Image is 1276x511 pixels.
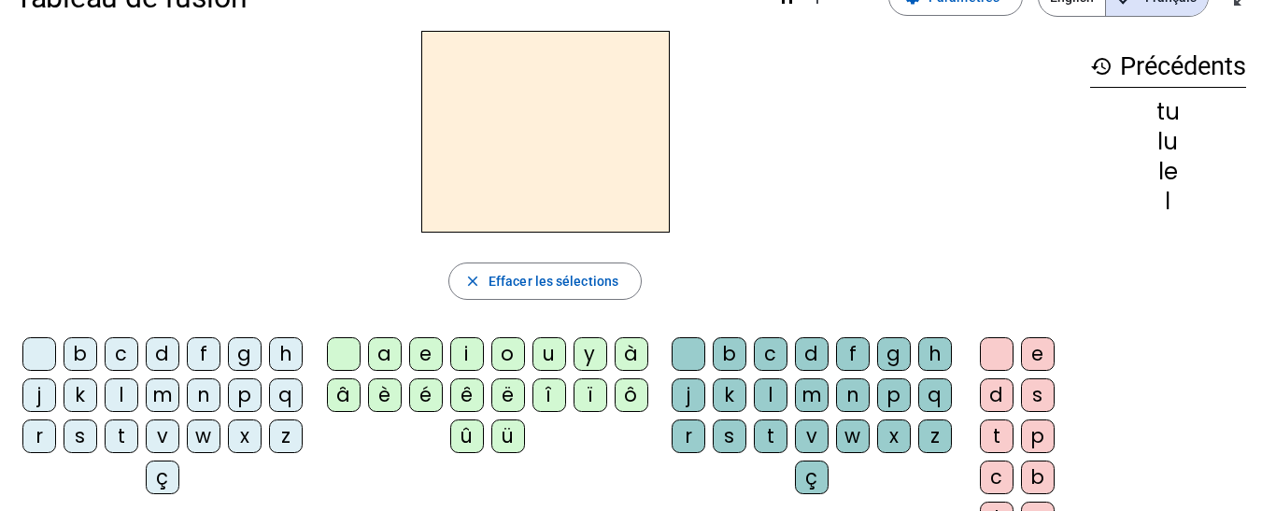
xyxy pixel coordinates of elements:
mat-icon: history [1090,55,1113,78]
div: o [491,337,525,371]
div: c [105,337,138,371]
div: è [368,378,402,412]
mat-icon: close [464,273,481,290]
div: s [1021,378,1055,412]
span: Effacer les sélections [489,270,618,292]
div: x [228,419,262,453]
div: w [187,419,220,453]
div: m [146,378,179,412]
div: d [146,337,179,371]
div: t [105,419,138,453]
div: k [713,378,746,412]
div: à [615,337,648,371]
div: e [1021,337,1055,371]
div: t [754,419,787,453]
div: r [22,419,56,453]
div: ç [795,461,829,494]
div: i [450,337,484,371]
div: n [836,378,870,412]
div: ê [450,378,484,412]
div: f [836,337,870,371]
div: m [795,378,829,412]
div: e [409,337,443,371]
button: Effacer les sélections [448,263,642,300]
div: tu [1090,101,1246,123]
div: v [795,419,829,453]
div: l [1090,191,1246,213]
div: b [64,337,97,371]
div: t [980,419,1014,453]
div: b [1021,461,1055,494]
div: l [754,378,787,412]
div: x [877,419,911,453]
div: j [22,378,56,412]
div: l [105,378,138,412]
div: n [187,378,220,412]
div: lu [1090,131,1246,153]
div: z [269,419,303,453]
div: c [980,461,1014,494]
div: î [532,378,566,412]
div: b [713,337,746,371]
div: s [64,419,97,453]
div: é [409,378,443,412]
div: d [795,337,829,371]
div: w [836,419,870,453]
div: g [877,337,911,371]
div: a [368,337,402,371]
div: h [918,337,952,371]
div: ç [146,461,179,494]
div: le [1090,161,1246,183]
div: d [980,378,1014,412]
div: g [228,337,262,371]
div: û [450,419,484,453]
div: q [918,378,952,412]
div: p [228,378,262,412]
div: j [672,378,705,412]
div: k [64,378,97,412]
h3: Précédents [1090,46,1246,88]
div: r [672,419,705,453]
div: s [713,419,746,453]
div: c [754,337,787,371]
div: p [1021,419,1055,453]
div: v [146,419,179,453]
div: ü [491,419,525,453]
div: z [918,419,952,453]
div: h [269,337,303,371]
div: y [574,337,607,371]
div: f [187,337,220,371]
div: q [269,378,303,412]
div: u [532,337,566,371]
div: p [877,378,911,412]
div: ë [491,378,525,412]
div: ï [574,378,607,412]
div: ô [615,378,648,412]
div: â [327,378,361,412]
